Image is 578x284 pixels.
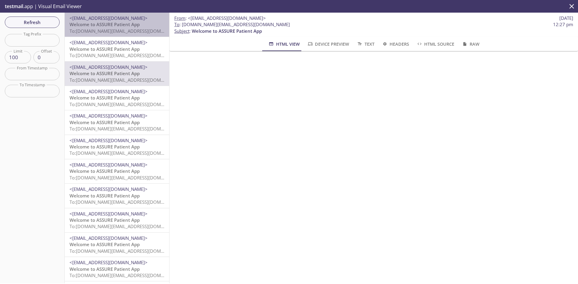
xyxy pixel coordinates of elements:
[70,113,148,119] span: <[EMAIL_ADDRESS][DOMAIN_NAME]>
[382,40,409,48] span: Headers
[5,3,23,10] span: testmail
[174,28,189,34] span: Subject
[174,21,290,28] span: : [DOMAIN_NAME][EMAIL_ADDRESS][DOMAIN_NAME]
[5,17,60,28] button: Refresh
[70,64,148,70] span: <[EMAIL_ADDRESS][DOMAIN_NAME]>
[65,208,169,232] div: <[EMAIL_ADDRESS][DOMAIN_NAME]>Welcome to ASSURE Patient AppTo:[DOMAIN_NAME][EMAIL_ADDRESS][DOMAIN...
[65,86,169,110] div: <[EMAIL_ADDRESS][DOMAIN_NAME]>Welcome to ASSURE Patient AppTo:[DOMAIN_NAME][EMAIL_ADDRESS][DOMAIN...
[70,126,184,132] span: To: [DOMAIN_NAME][EMAIL_ADDRESS][DOMAIN_NAME]
[192,28,262,34] span: Welcome to ASSURE Patient App
[70,186,148,192] span: <[EMAIL_ADDRESS][DOMAIN_NAME]>
[553,21,573,28] span: 12:27 pm
[70,199,184,205] span: To: [DOMAIN_NAME][EMAIL_ADDRESS][DOMAIN_NAME]
[70,217,140,223] span: Welcome to ASSURE Patient App
[174,21,573,34] p: :
[70,137,148,143] span: <[EMAIL_ADDRESS][DOMAIN_NAME]>
[70,101,184,107] span: To: [DOMAIN_NAME][EMAIL_ADDRESS][DOMAIN_NAME]
[70,266,140,272] span: Welcome to ASSURE Patient App
[174,15,266,21] span: :
[65,37,169,61] div: <[EMAIL_ADDRESS][DOMAIN_NAME]>Welcome to ASSURE Patient AppTo:[DOMAIN_NAME][EMAIL_ADDRESS][DOMAIN...
[70,46,140,52] span: Welcome to ASSURE Patient App
[70,39,148,45] span: <[EMAIL_ADDRESS][DOMAIN_NAME]>
[174,15,185,21] span: From
[65,62,169,86] div: <[EMAIL_ADDRESS][DOMAIN_NAME]>Welcome to ASSURE Patient AppTo:[DOMAIN_NAME][EMAIL_ADDRESS][DOMAIN...
[188,15,266,21] span: <[EMAIL_ADDRESS][DOMAIN_NAME]>
[70,223,184,229] span: To: [DOMAIN_NAME][EMAIL_ADDRESS][DOMAIN_NAME]
[10,18,55,26] span: Refresh
[70,28,184,34] span: To: [DOMAIN_NAME][EMAIL_ADDRESS][DOMAIN_NAME]
[70,70,140,76] span: Welcome to ASSURE Patient App
[65,184,169,208] div: <[EMAIL_ADDRESS][DOMAIN_NAME]>Welcome to ASSURE Patient AppTo:[DOMAIN_NAME][EMAIL_ADDRESS][DOMAIN...
[70,211,148,217] span: <[EMAIL_ADDRESS][DOMAIN_NAME]>
[70,88,148,94] span: <[EMAIL_ADDRESS][DOMAIN_NAME]>
[70,162,148,168] span: <[EMAIL_ADDRESS][DOMAIN_NAME]>
[70,144,140,150] span: Welcome to ASSURE Patient App
[65,135,169,159] div: <[EMAIL_ADDRESS][DOMAIN_NAME]>Welcome to ASSURE Patient AppTo:[DOMAIN_NAME][EMAIL_ADDRESS][DOMAIN...
[174,21,179,27] span: To
[70,272,184,278] span: To: [DOMAIN_NAME][EMAIL_ADDRESS][DOMAIN_NAME]
[70,193,140,199] span: Welcome to ASSURE Patient App
[65,159,169,183] div: <[EMAIL_ADDRESS][DOMAIN_NAME]>Welcome to ASSURE Patient AppTo:[DOMAIN_NAME][EMAIL_ADDRESS][DOMAIN...
[70,150,184,156] span: To: [DOMAIN_NAME][EMAIL_ADDRESS][DOMAIN_NAME]
[65,110,169,134] div: <[EMAIL_ADDRESS][DOMAIN_NAME]>Welcome to ASSURE Patient AppTo:[DOMAIN_NAME][EMAIL_ADDRESS][DOMAIN...
[65,13,169,37] div: <[EMAIL_ADDRESS][DOMAIN_NAME]>Welcome to ASSURE Patient AppTo:[DOMAIN_NAME][EMAIL_ADDRESS][DOMAIN...
[70,21,140,27] span: Welcome to ASSURE Patient App
[70,175,184,181] span: To: [DOMAIN_NAME][EMAIL_ADDRESS][DOMAIN_NAME]
[65,233,169,257] div: <[EMAIL_ADDRESS][DOMAIN_NAME]>Welcome to ASSURE Patient AppTo:[DOMAIN_NAME][EMAIL_ADDRESS][DOMAIN...
[70,77,184,83] span: To: [DOMAIN_NAME][EMAIL_ADDRESS][DOMAIN_NAME]
[268,40,300,48] span: HTML View
[307,40,349,48] span: Device Preview
[70,52,184,58] span: To: [DOMAIN_NAME][EMAIL_ADDRESS][DOMAIN_NAME]
[70,235,148,241] span: <[EMAIL_ADDRESS][DOMAIN_NAME]>
[461,40,479,48] span: Raw
[416,40,454,48] span: HTML Source
[70,95,140,101] span: Welcome to ASSURE Patient App
[70,15,148,21] span: <[EMAIL_ADDRESS][DOMAIN_NAME]>
[70,119,140,125] span: Welcome to ASSURE Patient App
[70,259,148,265] span: <[EMAIL_ADDRESS][DOMAIN_NAME]>
[65,257,169,281] div: <[EMAIL_ADDRESS][DOMAIN_NAME]>Welcome to ASSURE Patient AppTo:[DOMAIN_NAME][EMAIL_ADDRESS][DOMAIN...
[70,248,184,254] span: To: [DOMAIN_NAME][EMAIL_ADDRESS][DOMAIN_NAME]
[559,15,573,21] span: [DATE]
[70,168,140,174] span: Welcome to ASSURE Patient App
[70,241,140,247] span: Welcome to ASSURE Patient App
[356,40,374,48] span: Text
